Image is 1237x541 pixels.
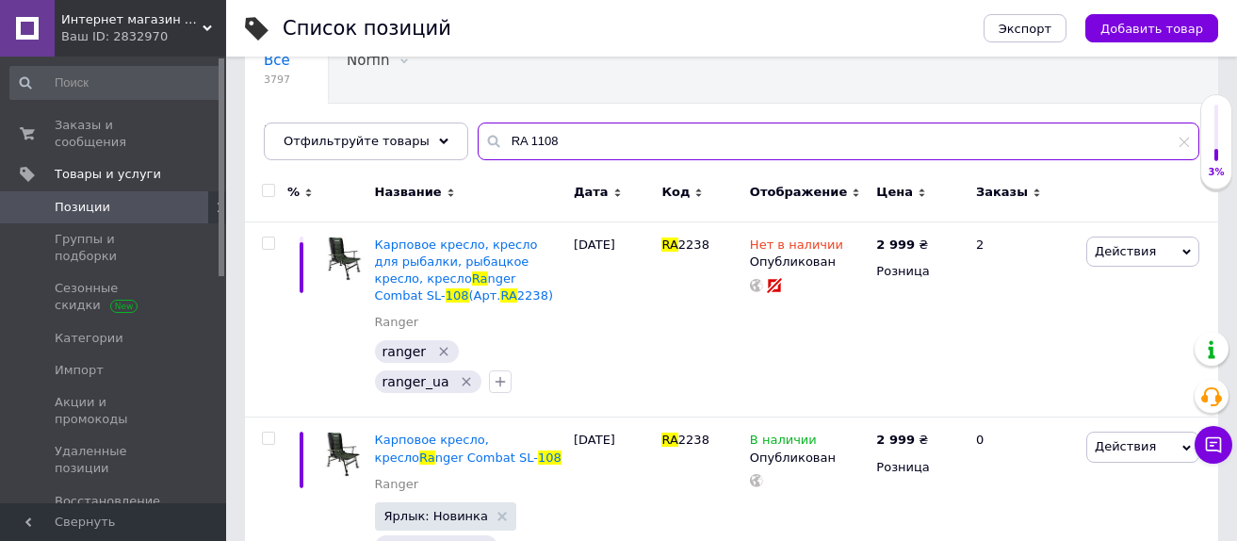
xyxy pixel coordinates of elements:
[984,14,1066,42] button: Экспорт
[1095,439,1156,453] span: Действия
[55,231,174,265] span: Группы и подборки
[375,184,442,201] span: Название
[375,238,553,303] a: Карповое кресло, кресло для рыбалки, рыбацкое кресло, креслоRanger Сombat SL-108(Арт.RA2238)
[876,433,915,447] b: 2 999
[284,134,430,148] span: Отфильтруйте товары
[382,344,426,359] span: ranger
[283,19,451,39] div: Список позиций
[55,280,174,314] span: Сезонные скидки
[1100,22,1203,36] span: Добавить товар
[876,184,913,201] span: Цена
[384,510,488,522] span: Ярлык: Новинка
[661,433,677,447] span: RA
[538,451,562,465] span: 108
[965,221,1082,418] div: 2
[500,288,516,303] span: RA
[469,288,501,303] span: (Арт.
[876,459,960,476] div: Розница
[419,451,435,465] span: Ra
[678,433,709,447] span: 2238
[55,394,174,428] span: Акции и промокоды
[750,254,867,270] div: Опубликован
[55,443,174,477] span: Удаленные позиции
[517,288,553,303] span: 2238)
[876,238,915,252] b: 2 999
[750,238,843,257] span: Нет в наличии
[375,238,538,286] span: Карповое кресло, кресло для рыбалки, рыбацкое кресло, кресло
[287,184,300,201] span: %
[61,28,226,45] div: Ваш ID: 2832970
[347,52,390,69] span: Norfin
[661,238,677,252] span: RA
[435,451,538,465] span: nger Сombat SL-
[569,221,657,418] div: [DATE]
[446,288,469,303] span: 108
[61,11,203,28] span: Интернет магазин Carp Dream
[264,52,290,69] span: Все
[661,184,690,201] span: Код
[472,271,488,286] span: Ra
[976,184,1028,201] span: Заказы
[320,237,366,282] img: Карповое кресло, кресло для рыбалки, рыбацкое кресло, кресло Ranger Сombat SL-108 (Арт. RA 2238)
[55,362,104,379] span: Импорт
[264,123,382,140] span: [PERSON_NAME]
[55,117,174,151] span: Заказы и сообщения
[436,344,451,359] svg: Удалить метку
[876,237,928,254] div: ₴
[55,199,110,216] span: Позиции
[574,184,609,201] span: Дата
[382,374,449,389] span: ranger_ua
[1201,166,1231,179] div: 3%
[999,22,1051,36] span: Экспорт
[375,476,419,493] a: Ranger
[1095,244,1156,258] span: Действия
[55,166,161,183] span: Товары и услуги
[678,238,709,252] span: 2238
[750,184,847,201] span: Отображение
[375,433,562,464] a: Карповое кресло, креслоRanger Сombat SL-108
[478,123,1199,160] input: Поиск по названию позиции, артикулу и поисковым запросам
[750,433,817,452] span: В наличии
[876,432,928,449] div: ₴
[320,432,366,477] img: Карповое кресло, кресло Ranger Сombat SL-108
[459,374,474,389] svg: Удалить метку
[1085,14,1218,42] button: Добавить товар
[9,66,222,100] input: Поиск
[55,493,174,527] span: Восстановление позиций
[264,73,290,87] span: 3797
[750,450,867,467] div: Опубликован
[375,314,419,331] a: Ranger
[375,433,489,464] span: Карповое кресло, кресло
[1195,426,1232,464] button: Чат с покупателем
[876,263,960,280] div: Розница
[55,330,123,347] span: Категории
